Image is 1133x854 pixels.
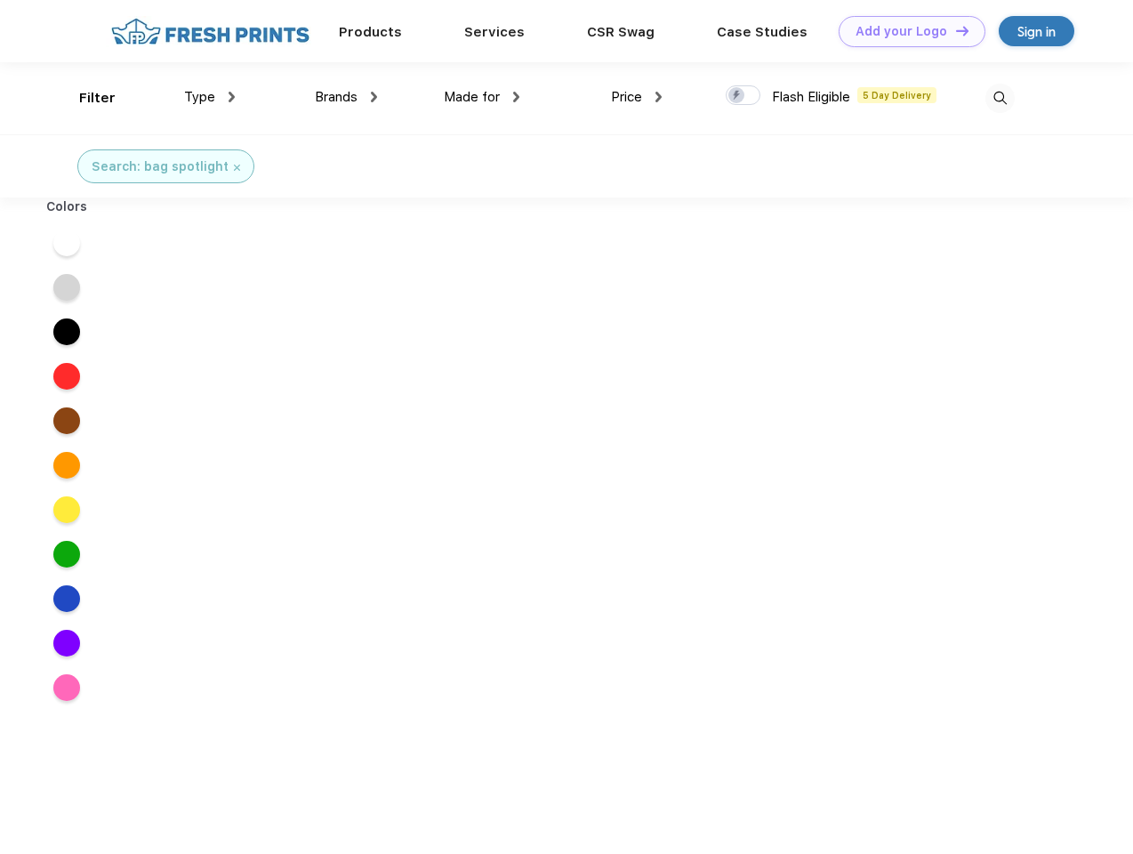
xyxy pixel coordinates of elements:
[234,165,240,171] img: filter_cancel.svg
[856,24,947,39] div: Add your Logo
[513,92,519,102] img: dropdown.png
[339,24,402,40] a: Products
[655,92,662,102] img: dropdown.png
[772,89,850,105] span: Flash Eligible
[1017,21,1056,42] div: Sign in
[184,89,215,105] span: Type
[611,89,642,105] span: Price
[106,16,315,47] img: fo%20logo%202.webp
[229,92,235,102] img: dropdown.png
[999,16,1074,46] a: Sign in
[857,87,936,103] span: 5 Day Delivery
[92,157,229,176] div: Search: bag spotlight
[444,89,500,105] span: Made for
[985,84,1015,113] img: desktop_search.svg
[315,89,358,105] span: Brands
[956,26,968,36] img: DT
[33,197,101,216] div: Colors
[79,88,116,109] div: Filter
[371,92,377,102] img: dropdown.png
